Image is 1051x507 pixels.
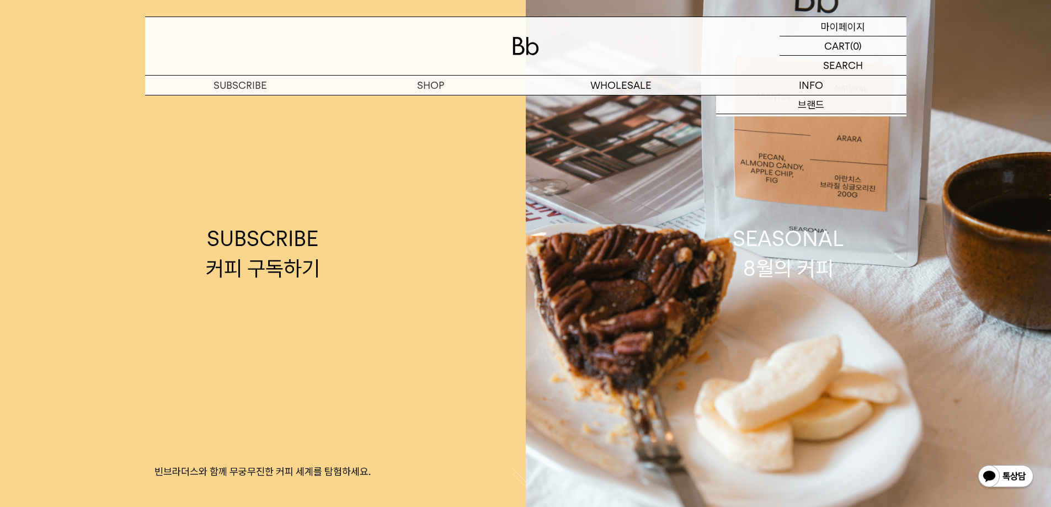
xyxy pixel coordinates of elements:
[824,36,850,55] p: CART
[335,76,526,95] a: SHOP
[733,224,844,282] div: SEASONAL 8월의 커피
[526,76,716,95] p: WHOLESALE
[716,76,906,95] p: INFO
[716,95,906,114] a: 브랜드
[780,36,906,56] a: CART (0)
[145,76,335,95] a: SUBSCRIBE
[206,224,320,282] div: SUBSCRIBE 커피 구독하기
[850,36,862,55] p: (0)
[716,114,906,133] a: 커피위키
[780,17,906,36] a: 마이페이지
[823,56,863,75] p: SEARCH
[821,17,865,36] p: 마이페이지
[977,464,1034,490] img: 카카오톡 채널 1:1 채팅 버튼
[513,37,539,55] img: 로고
